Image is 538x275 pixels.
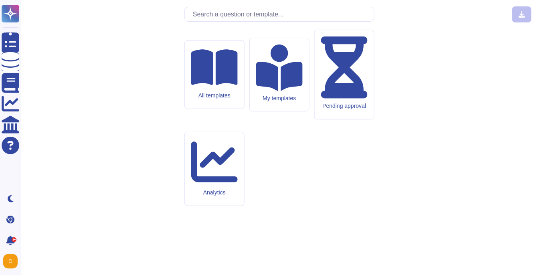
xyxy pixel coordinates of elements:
input: Search a question or template... [189,7,374,21]
div: Analytics [191,189,238,196]
div: My templates [256,95,303,102]
button: user [2,253,23,270]
div: Pending approval [321,103,368,109]
img: user [3,254,18,269]
div: All templates [191,92,238,99]
div: 9+ [12,237,16,242]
